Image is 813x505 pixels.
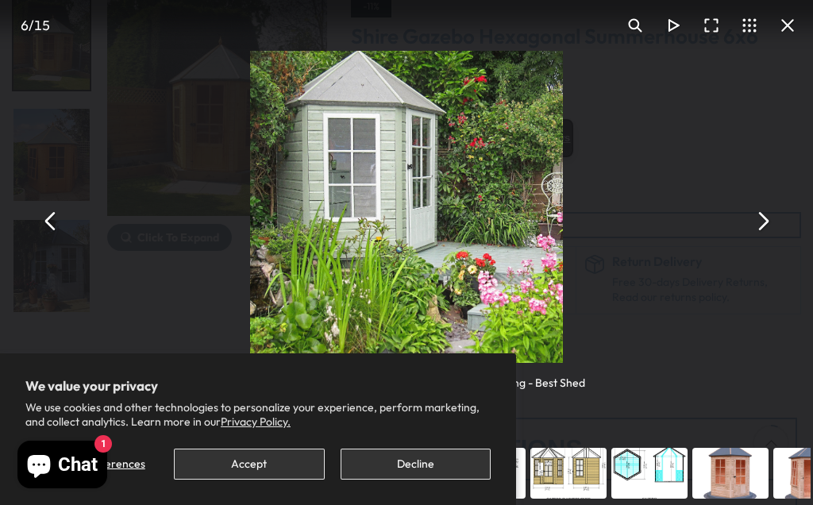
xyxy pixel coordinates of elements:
[221,414,291,429] a: Privacy Policy.
[13,441,112,492] inbox-online-store-chat: Shopify online store chat
[730,6,769,44] button: Toggle thumbnails
[769,6,807,44] button: Close
[174,449,324,480] button: Accept
[32,202,70,240] button: Previous
[6,6,64,44] div: /
[25,379,491,393] h2: We value your privacy
[21,17,29,33] span: 6
[341,449,491,480] button: Decline
[743,202,781,240] button: Next
[616,6,654,44] button: Toggle zoom level
[25,400,491,429] p: We use cookies and other technologies to personalize your experience, perform marketing, and coll...
[34,17,50,33] span: 15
